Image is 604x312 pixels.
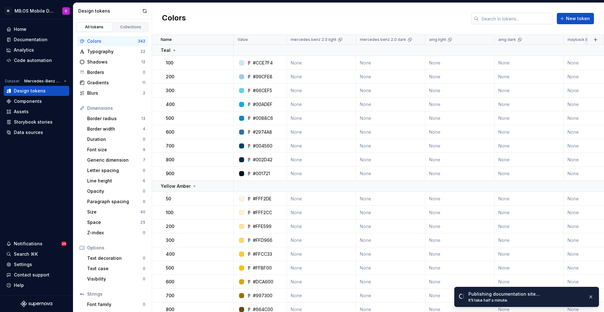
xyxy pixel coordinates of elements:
[87,291,145,297] div: Strings
[4,107,69,117] a: Assets
[85,207,148,217] a: Size40
[166,237,174,243] p: 300
[287,233,356,247] td: None
[253,157,272,163] div: #002D42
[287,247,356,261] td: None
[287,125,356,139] td: None
[356,167,425,181] td: None
[14,26,26,32] div: Home
[87,255,143,261] div: Text decoration
[87,157,143,163] div: Generic dimension
[253,143,272,149] div: #004560
[85,155,148,165] a: Generic dimension7
[287,111,356,125] td: None
[495,167,564,181] td: None
[87,38,138,44] div: Colors
[85,176,148,186] a: Line height6
[253,101,272,108] div: #00ADEF
[143,199,145,204] div: 0
[4,7,12,15] div: M
[77,78,148,88] a: Gradients11
[85,145,148,155] a: Font size9
[140,209,145,214] div: 40
[166,60,173,66] p: 100
[87,230,143,236] div: Z-index
[166,292,174,299] p: 700
[495,111,564,125] td: None
[14,47,34,53] div: Analytics
[356,289,425,303] td: None
[143,91,145,96] div: 2
[4,35,69,45] a: Documentation
[14,282,24,288] div: Help
[87,80,142,86] div: Gradients
[425,139,495,153] td: None
[166,223,174,230] p: 200
[356,56,425,70] td: None
[14,251,38,257] div: Search ⌘K
[287,220,356,233] td: None
[140,220,145,225] div: 25
[287,289,356,303] td: None
[21,301,52,307] svg: Supernova Logo
[87,105,145,111] div: Dimensions
[356,261,425,275] td: None
[85,299,148,309] a: Font family0
[14,57,52,64] div: Code automation
[14,119,53,125] div: Storybook stories
[356,220,425,233] td: None
[85,264,148,274] a: Text case0
[253,251,272,257] div: #FFCC33
[143,256,145,261] div: 0
[425,56,495,70] td: None
[87,198,143,205] div: Paragraph spacing
[253,170,270,177] div: #001721
[85,165,148,175] a: Letter spacing0
[85,124,148,134] a: Border width4
[425,125,495,139] td: None
[253,265,272,271] div: #FFBF00
[166,74,174,80] p: 200
[425,153,495,167] td: None
[161,37,172,42] p: Name
[87,209,140,215] div: Size
[166,115,174,121] p: 500
[143,137,145,142] div: 0
[14,8,55,14] div: MB.OS Mobile Design System
[87,219,140,226] div: Space
[253,279,273,285] div: #DCA600
[143,158,145,163] div: 7
[495,206,564,220] td: None
[140,49,145,54] div: 22
[4,239,69,249] button: Notifications25
[425,97,495,111] td: None
[287,206,356,220] td: None
[4,45,69,55] a: Analytics
[287,70,356,84] td: None
[85,197,148,207] a: Paragraph spacing0
[87,136,143,142] div: Duration
[356,84,425,97] td: None
[87,188,143,194] div: Opacity
[425,206,495,220] td: None
[495,220,564,233] td: None
[287,167,356,181] td: None
[468,291,583,297] div: Publishing documentation site…
[87,167,143,174] div: Letter spacing
[425,275,495,289] td: None
[566,15,590,22] span: New token
[65,8,67,14] div: C
[356,233,425,247] td: None
[14,98,42,104] div: Components
[77,47,148,57] a: Typography22
[4,86,69,96] a: Design tokens
[14,88,46,94] div: Design tokens
[495,125,564,139] td: None
[87,245,145,251] div: Options
[287,192,356,206] td: None
[138,39,145,44] div: 342
[21,77,69,86] button: Mercedes-Benz 2.0
[356,206,425,220] td: None
[5,79,20,84] div: Dataset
